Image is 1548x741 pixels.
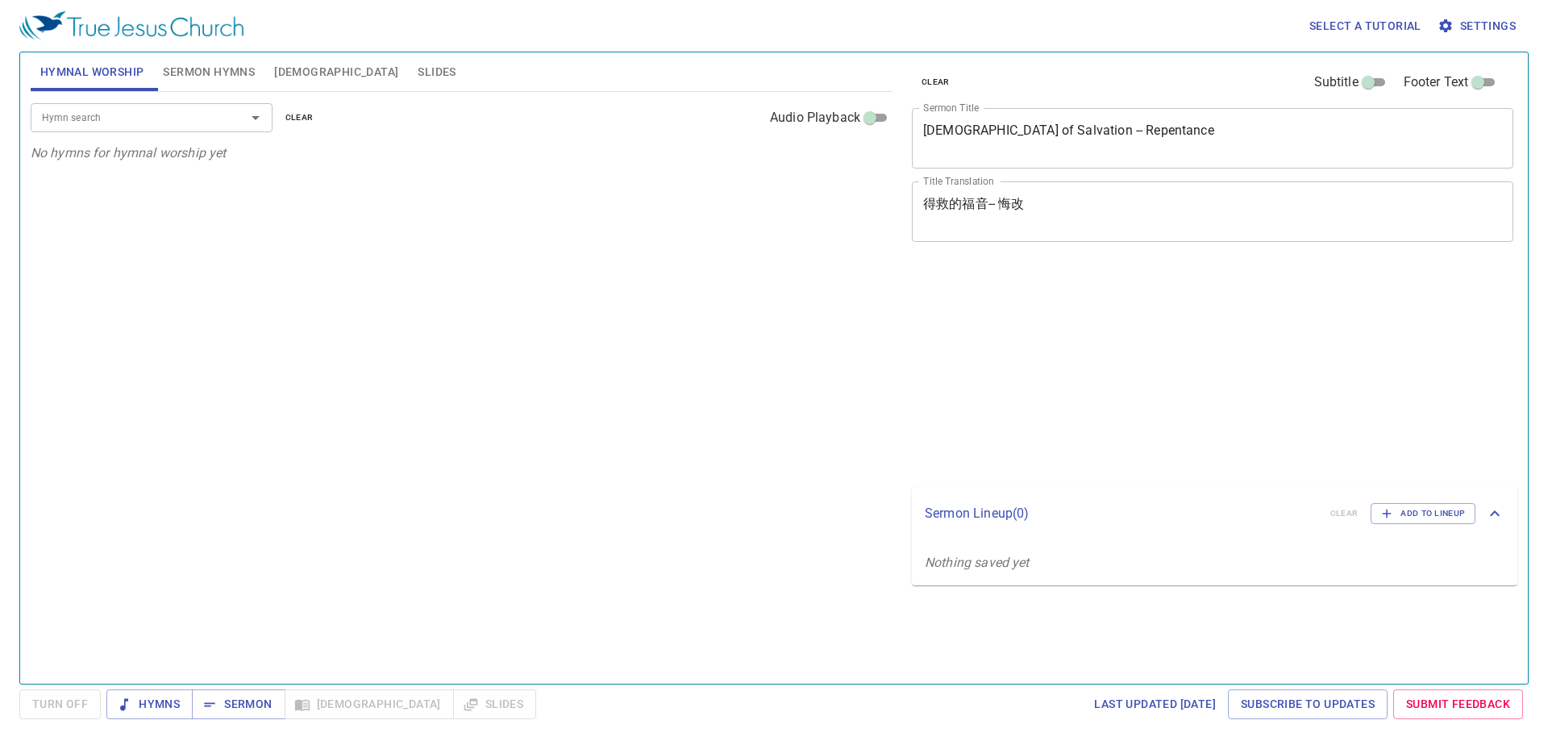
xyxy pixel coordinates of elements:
span: clear [922,75,950,90]
span: Audio Playback [770,108,860,127]
button: Open [244,106,267,129]
span: Hymns [119,694,180,714]
p: Sermon Lineup ( 0 ) [925,504,1317,523]
span: Last updated [DATE] [1094,694,1216,714]
span: Sermon Hymns [163,62,255,82]
span: Sermon [205,694,272,714]
a: Last updated [DATE] [1088,689,1222,719]
button: clear [912,73,959,92]
span: Add to Lineup [1381,506,1465,521]
textarea: [DEMOGRAPHIC_DATA] of Salvation -- Repentance [923,123,1502,153]
span: [DEMOGRAPHIC_DATA] [274,62,398,82]
span: Hymnal Worship [40,62,144,82]
iframe: from-child [905,259,1395,481]
span: Select a tutorial [1309,16,1421,36]
button: Add to Lineup [1371,503,1475,524]
span: clear [285,110,314,125]
span: Settings [1441,16,1516,36]
button: Sermon [192,689,285,719]
button: clear [276,108,323,127]
span: Footer Text [1404,73,1469,92]
span: Subtitle [1314,73,1359,92]
img: True Jesus Church [19,11,243,40]
div: Sermon Lineup(0)clearAdd to Lineup [912,487,1517,540]
i: Nothing saved yet [925,555,1030,570]
textarea: 得救的福音-- 悔改 [923,196,1502,227]
span: Subscribe to Updates [1241,694,1375,714]
button: Settings [1434,11,1522,41]
span: Slides [418,62,456,82]
a: Subscribe to Updates [1228,689,1388,719]
span: Submit Feedback [1406,694,1510,714]
button: Hymns [106,689,193,719]
i: No hymns for hymnal worship yet [31,145,227,160]
button: Select a tutorial [1303,11,1428,41]
a: Submit Feedback [1393,689,1523,719]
